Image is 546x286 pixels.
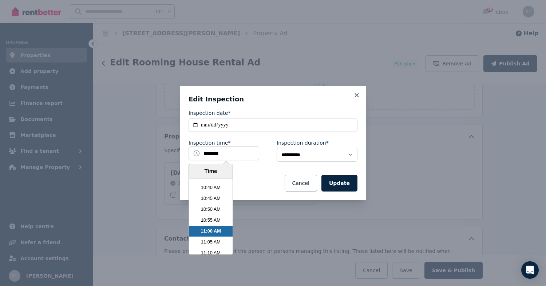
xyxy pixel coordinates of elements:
label: Inspection date* [189,109,230,117]
li: 10:55 AM [189,215,233,226]
li: 10:45 AM [189,193,233,204]
li: 11:00 AM [189,226,233,237]
button: Cancel [285,175,317,192]
li: 11:05 AM [189,237,233,247]
li: 11:10 AM [189,247,233,258]
button: Update [321,175,357,192]
label: Inspection time* [189,139,230,146]
li: 10:40 AM [189,182,233,193]
li: 10:50 AM [189,204,233,215]
h3: Edit Inspection [189,95,357,104]
div: Open Intercom Messenger [521,261,539,279]
div: Time [191,167,231,176]
label: Inspection duration* [277,139,329,146]
ul: Time [189,178,233,254]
